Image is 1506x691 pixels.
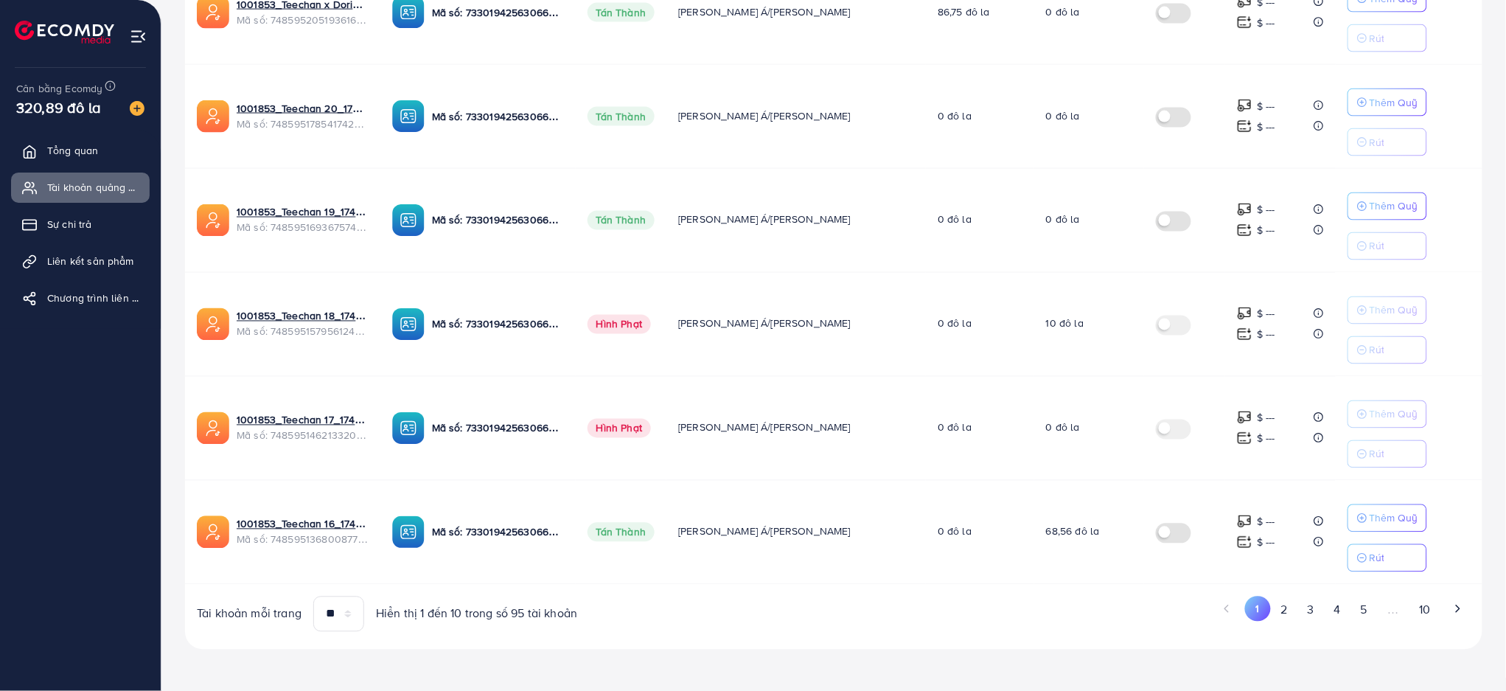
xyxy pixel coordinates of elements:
[237,101,369,116] a: 1001853_Teechan 20_1742958981927
[16,81,102,96] font: Cân bằng Ecomdy
[237,309,369,339] div: <span class='underline'>1001853_Teechan 18_1742958933953</span></br>7485951579561246737
[1348,400,1427,428] button: Thêm Quỹ
[1348,336,1427,364] button: Rút
[1369,407,1418,422] font: Thêm Quỹ
[376,605,577,622] font: Hiển thị 1 đến 10 trong số 95 tài khoản
[1280,602,1287,618] font: 2
[1046,4,1080,19] font: 0 đô la
[678,108,851,123] font: [PERSON_NAME] Á/[PERSON_NAME]
[392,204,425,237] img: ic-ba-acc.ded83a64.svg
[237,101,416,116] font: 1001853_Teechan 20_1742958981927
[16,97,101,118] font: 320,89 đô la
[47,254,134,268] font: Liên kết sản phẩm
[1257,515,1275,529] font: $ ---
[938,108,972,123] font: 0 đô la
[1361,602,1367,618] font: 5
[1237,410,1252,426] img: số tiền nạp thêm
[432,317,577,332] font: Mã số: 7330194256306601986
[197,412,229,445] img: ic-ads-acc.e4c84228.svg
[1237,327,1252,342] img: số tiền nạp thêm
[1348,440,1427,468] button: Rút
[432,109,577,124] font: Mã số: 7330194256306601986
[1297,597,1324,624] button: Đi đến trang 3
[1369,239,1384,254] font: Rút
[237,413,369,428] a: 1001853_Teechan 17_1742958907248
[197,204,229,237] img: ic-ads-acc.e4c84228.svg
[130,28,147,45] img: thực đơn
[237,413,369,443] div: <span class='underline'>1001853_Teechan 17_1742958907248</span></br>7485951462133202961
[1369,95,1418,110] font: Thêm Quỹ
[197,308,229,341] img: ic-ads-acc.e4c84228.svg
[678,212,851,227] font: [PERSON_NAME] Á/[PERSON_NAME]
[1324,597,1350,624] button: Đi đến trang 4
[938,420,972,435] font: 0 đô la
[1257,119,1275,134] font: $ ---
[1369,135,1384,150] font: Rút
[15,21,114,44] img: biểu trưng
[237,13,381,27] font: Mã số: 7485952051936165905
[47,291,146,305] font: Chương trình liên kết
[237,205,369,235] div: <span class='underline'>1001853_Teechan 19_1742958956193</span></br>7485951693675741201
[1257,203,1275,218] font: $ ---
[1348,128,1427,156] button: Rút
[1257,431,1275,446] font: $ ---
[678,316,851,331] font: [PERSON_NAME] Á/[PERSON_NAME]
[1256,602,1260,617] font: 1
[1046,212,1080,227] font: 0 đô la
[432,213,577,228] font: Mã số: 7330194256306601986
[1237,223,1252,238] img: số tiền nạp thêm
[47,143,98,158] font: Tổng quan
[1237,15,1252,30] img: số tiền nạp thêm
[938,524,972,539] font: 0 đô la
[432,421,577,436] font: Mã số: 7330194256306601986
[1257,411,1275,426] font: $ ---
[1369,343,1384,358] font: Rút
[432,525,577,540] font: Mã số: 7330194256306601986
[1237,431,1252,446] img: số tiền nạp thêm
[938,316,972,331] font: 0 đô la
[1046,316,1084,331] font: 10 đô la
[1046,420,1080,435] font: 0 đô la
[237,309,416,324] font: 1001853_Teechan 18_1742958933953
[596,317,642,332] font: Hình phạt
[237,101,369,131] div: <span class='underline'>1001853_Teechan 20_1742958981927</span></br>7485951785417424913
[678,420,851,435] font: [PERSON_NAME] Á/[PERSON_NAME]
[197,100,229,133] img: ic-ads-acc.e4c84228.svg
[1369,511,1418,526] font: Thêm Quỹ
[1369,551,1384,566] font: Rút
[237,221,377,235] font: Mã số: 7485951693675741201
[237,309,369,324] a: 1001853_Teechan 18_1742958933953
[237,205,369,220] a: 1001853_Teechan 19_1742958956193
[1237,306,1252,322] img: số tiền nạp thêm
[1369,31,1384,46] font: Rút
[392,100,425,133] img: ic-ba-acc.ded83a64.svg
[237,117,376,131] font: Mã số: 7485951785417424913
[237,428,378,443] font: Mã số: 7485951462133202961
[846,597,1471,624] ul: Phân trang
[1348,24,1427,52] button: Rút
[392,516,425,549] img: ic-ba-acc.ded83a64.svg
[1334,602,1341,618] font: 4
[1257,535,1275,550] font: $ ---
[1237,514,1252,529] img: số tiền nạp thêm
[1409,597,1440,624] button: Đi đến trang 10
[1348,192,1427,221] button: Thêm Quỹ
[1350,597,1377,624] button: Đi đến trang 5
[392,412,425,445] img: ic-ba-acc.ded83a64.svg
[11,209,150,239] a: Sự chi trả
[1348,232,1427,260] button: Rút
[197,605,301,622] font: Tài khoản mỗi trang
[938,4,990,19] font: 86,75 đô la
[1237,535,1252,550] img: số tiền nạp thêm
[1348,296,1427,324] button: Thêm Quỹ
[596,525,646,540] font: Tán thành
[1237,98,1252,114] img: số tiền nạp thêm
[1257,327,1275,342] font: $ ---
[392,308,425,341] img: ic-ba-acc.ded83a64.svg
[596,5,646,20] font: Tán thành
[596,213,646,228] font: Tán thành
[1237,119,1252,134] img: số tiền nạp thêm
[47,217,92,232] font: Sự chi trả
[678,524,851,539] font: [PERSON_NAME] Á/[PERSON_NAME]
